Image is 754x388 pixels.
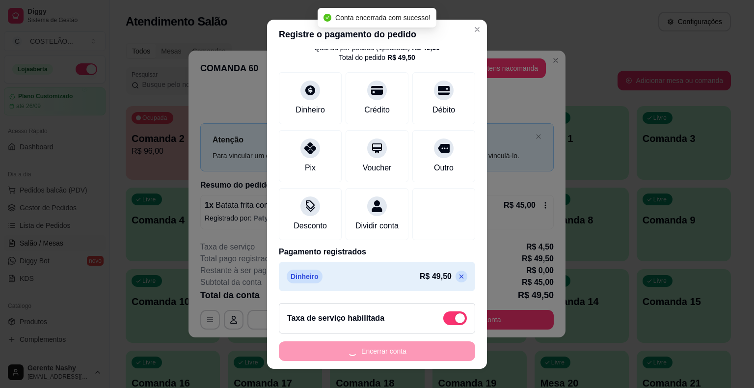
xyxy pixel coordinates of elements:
[434,162,454,174] div: Outro
[296,104,325,116] div: Dinheiro
[335,14,431,22] span: Conta encerrada com sucesso!
[287,312,384,324] h2: Taxa de serviço habilitada
[432,104,455,116] div: Débito
[469,22,485,37] button: Close
[364,104,390,116] div: Crédito
[355,220,399,232] div: Dividir conta
[305,162,316,174] div: Pix
[363,162,392,174] div: Voucher
[267,20,487,49] header: Registre o pagamento do pedido
[387,53,415,62] div: R$ 49,50
[294,220,327,232] div: Desconto
[339,53,415,62] div: Total do pedido
[287,270,323,283] p: Dinheiro
[323,14,331,22] span: check-circle
[279,246,475,258] p: Pagamento registrados
[420,271,452,282] p: R$ 49,50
